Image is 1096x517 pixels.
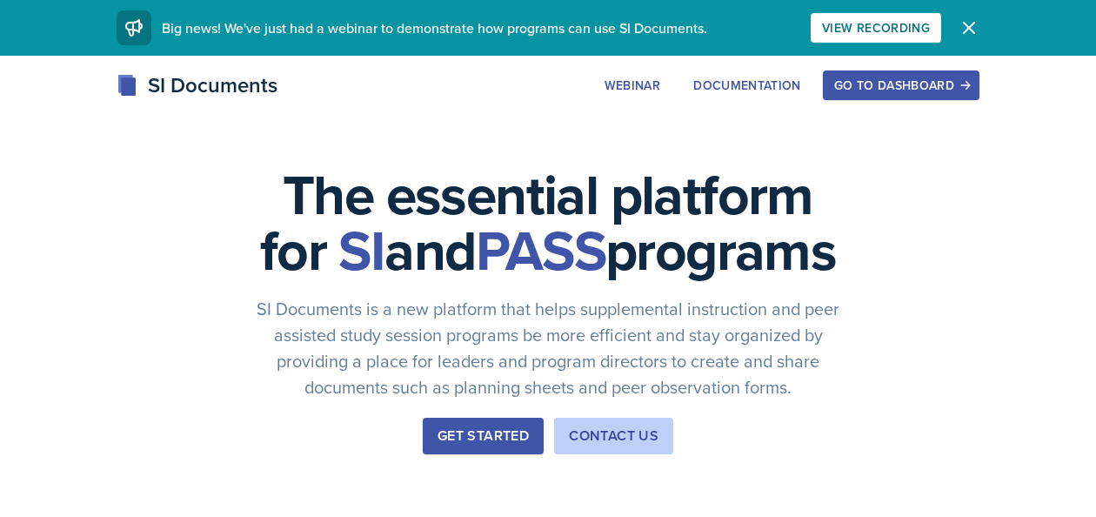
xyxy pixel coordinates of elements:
[811,13,941,43] button: View Recording
[823,70,979,100] button: Go to Dashboard
[605,78,660,92] div: Webinar
[554,418,673,454] button: Contact Us
[822,21,930,35] div: View Recording
[117,70,277,101] div: SI Documents
[438,426,529,446] div: Get Started
[834,78,968,92] div: Go to Dashboard
[593,70,672,100] button: Webinar
[569,426,658,446] div: Contact Us
[693,78,801,92] div: Documentation
[423,418,544,454] button: Get Started
[682,70,812,100] button: Documentation
[162,18,707,37] span: Big news! We've just had a webinar to demonstrate how programs can use SI Documents.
